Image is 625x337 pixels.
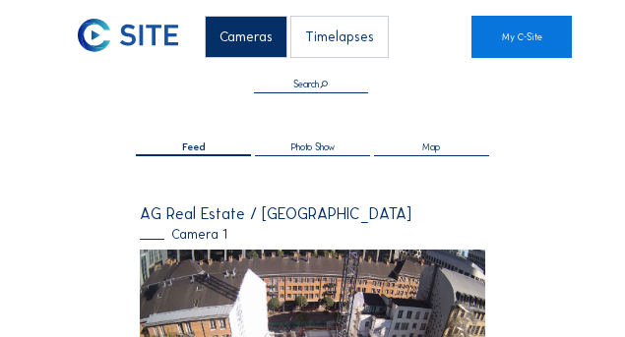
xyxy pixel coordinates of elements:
[78,19,178,52] img: C-SITE Logo
[471,16,572,58] a: My C-Site
[78,16,121,58] a: C-SITE Logo
[140,206,485,222] div: AG Real Estate / [GEOGRAPHIC_DATA]
[293,79,329,89] div: Search
[290,16,388,58] div: Timelapses
[422,142,440,152] span: Map
[291,142,335,152] span: Photo Show
[205,16,286,58] div: Cameras
[182,142,206,152] span: Feed
[140,228,485,241] div: Camera 1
